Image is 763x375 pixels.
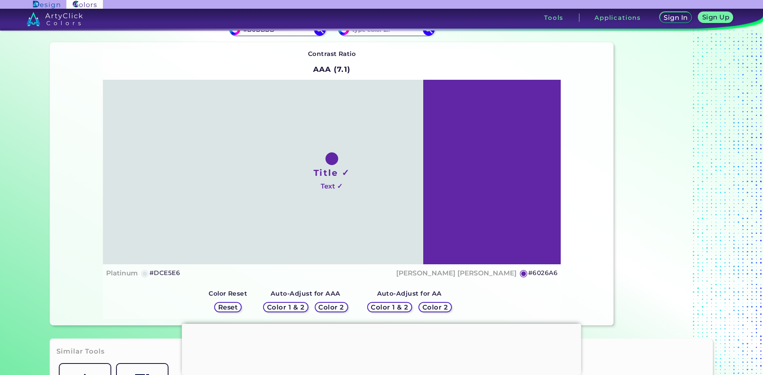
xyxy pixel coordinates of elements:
h5: Color 1 & 2 [373,304,407,310]
h5: ◉ [141,268,149,278]
strong: Color Reset [209,290,247,297]
h4: Text ✓ [321,181,343,192]
strong: Auto-Adjust for AAA [271,290,341,297]
h5: Sign In [665,15,687,21]
h5: #DCE5E6 [149,268,180,278]
h3: Applications [595,15,641,21]
h3: Similar Tools [56,347,105,356]
h5: Color 1 & 2 [269,304,303,310]
img: logo_artyclick_colors_white.svg [27,12,83,26]
h3: Tools [544,15,564,21]
a: Sign Up [700,13,732,23]
h5: Sign Up [703,14,728,20]
h2: AAA (7.1) [310,61,354,78]
h5: #6026A6 [528,268,558,278]
h5: Color 2 [320,304,343,310]
strong: Contrast Ratio [308,50,356,58]
h5: ◉ [519,268,528,278]
iframe: Advertisement [182,324,581,373]
strong: Auto-Adjust for AA [377,290,442,297]
h1: Title ✓ [314,167,350,179]
h5: Color 2 [424,304,447,310]
h4: Platinum [106,267,138,279]
img: ArtyClick Design logo [33,1,60,8]
a: Sign In [661,13,690,23]
h5: Reset [219,304,237,310]
h4: [PERSON_NAME] [PERSON_NAME] [396,267,517,279]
